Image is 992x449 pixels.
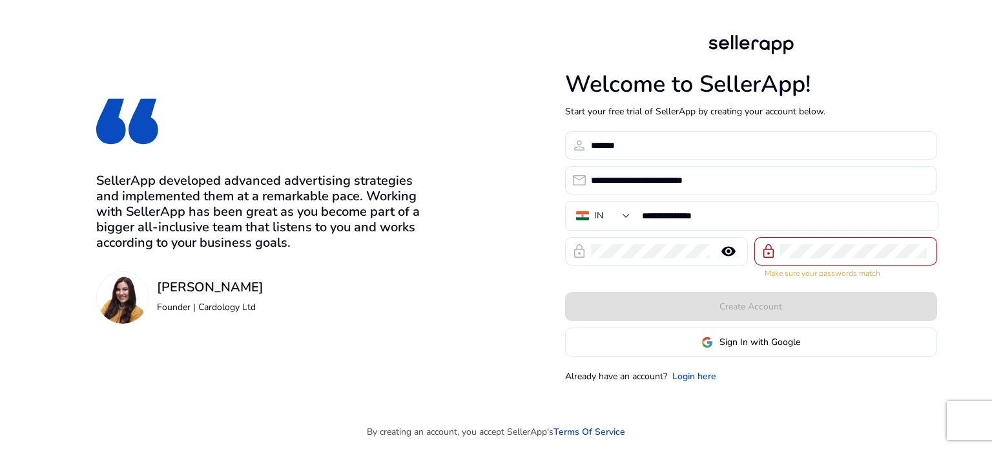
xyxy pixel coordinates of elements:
mat-error: Make sure your passwords match [765,266,927,279]
p: Start your free trial of SellerApp by creating your account below. [565,105,937,118]
span: lock [572,244,587,259]
a: Login here [672,370,716,383]
span: lock [761,244,776,259]
h1: Welcome to SellerApp! [565,70,937,98]
mat-icon: remove_red_eye [713,244,744,259]
p: Already have an account? [565,370,667,383]
p: Founder | Cardology Ltd [157,300,263,314]
div: IN [594,209,603,223]
span: person [572,138,587,153]
h3: SellerApp developed advanced advertising strategies and implemented them at a remarkable pace. Wo... [96,173,427,251]
span: email [572,172,587,188]
a: Terms Of Service [553,425,625,439]
h3: [PERSON_NAME] [157,280,263,295]
span: Sign In with Google [719,335,800,349]
img: google-logo.svg [701,337,713,348]
button: Sign In with Google [565,328,937,357]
